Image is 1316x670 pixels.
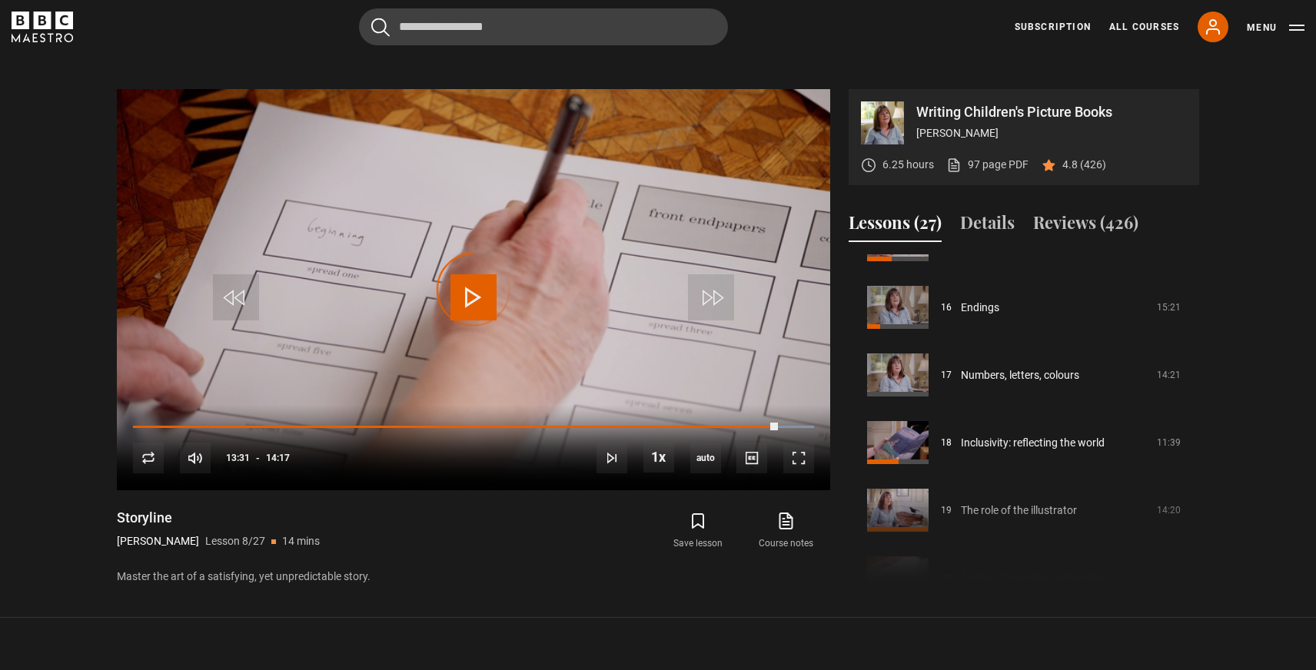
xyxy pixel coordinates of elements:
[743,509,830,553] a: Course notes
[736,443,767,473] button: Captions
[12,12,73,42] svg: BBC Maestro
[133,426,814,429] div: Progress Bar
[133,443,164,473] button: Replay
[960,210,1015,242] button: Details
[597,443,627,473] button: Next Lesson
[783,443,814,473] button: Fullscreen
[180,443,211,473] button: Mute
[690,443,721,473] span: auto
[266,444,290,472] span: 14:17
[1015,20,1091,34] a: Subscription
[117,89,830,490] video-js: Video Player
[282,533,320,549] p: 14 mins
[117,569,830,585] p: Master the art of a satisfying, yet unpredictable story.
[256,453,260,463] span: -
[226,444,250,472] span: 13:31
[961,435,1105,451] a: Inclusivity: reflecting the world
[1247,20,1304,35] button: Toggle navigation
[1033,210,1138,242] button: Reviews (426)
[849,210,942,242] button: Lessons (27)
[371,18,390,37] button: Submit the search query
[1062,157,1106,173] p: 4.8 (426)
[205,533,265,549] p: Lesson 8/27
[961,367,1079,383] a: Numbers, letters, colours
[643,442,674,473] button: Playback Rate
[882,157,934,173] p: 6.25 hours
[117,533,199,549] p: [PERSON_NAME]
[946,157,1029,173] a: 97 page PDF
[1109,20,1179,34] a: All Courses
[916,125,1187,141] p: [PERSON_NAME]
[654,509,742,553] button: Save lesson
[916,105,1187,119] p: Writing Children's Picture Books
[359,8,728,45] input: Search
[961,300,999,316] a: Endings
[690,443,721,473] div: Current quality: 360p
[117,509,320,527] h1: Storyline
